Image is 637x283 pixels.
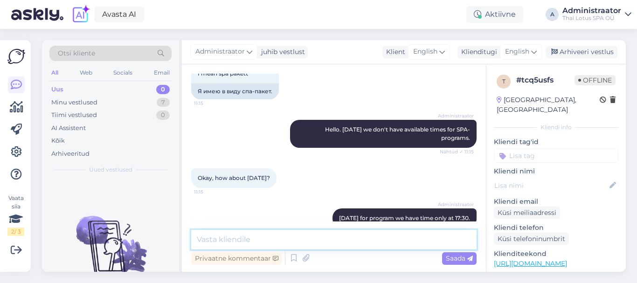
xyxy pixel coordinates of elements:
[505,47,529,57] span: English
[58,48,95,58] span: Otsi kliente
[438,112,474,119] span: Administraator
[194,100,229,107] span: 11:15
[494,137,618,147] p: Kliendi tag'id
[157,98,170,107] div: 7
[198,70,248,77] span: I mean spa pakett
[494,207,560,219] div: Küsi meiliaadressi
[494,123,618,131] div: Kliendi info
[457,47,497,57] div: Klienditugi
[257,47,305,57] div: juhib vestlust
[7,228,24,236] div: 2 / 3
[51,149,90,159] div: Arhiveeritud
[562,7,631,22] a: AdministraatorThai Lotus SPA OÜ
[575,75,616,85] span: Offline
[195,47,245,57] span: Administraator
[7,48,25,65] img: Askly Logo
[494,233,569,245] div: Küsi telefoninumbrit
[325,126,470,141] span: Hello. [DATE] we don't have available times for SPA-programs.
[42,199,179,283] img: No chats
[439,148,474,155] span: Nähtud ✓ 11:15
[497,95,600,115] div: [GEOGRAPHIC_DATA], [GEOGRAPHIC_DATA]
[156,85,170,94] div: 0
[78,67,94,79] div: Web
[546,8,559,21] div: A
[466,6,523,23] div: Aktiivne
[546,46,617,58] div: Arhiveeri vestlus
[194,188,229,195] span: 11:15
[89,166,132,174] span: Uued vestlused
[562,14,621,22] div: Thai Lotus SPA OÜ
[339,214,470,221] span: [DATE] for program we have time only at 17:30.
[502,78,505,85] span: t
[494,223,618,233] p: Kliendi telefon
[51,110,97,120] div: Tiimi vestlused
[156,110,170,120] div: 0
[198,174,270,181] span: Okay, how about [DATE]?
[494,149,618,163] input: Lisa tag
[71,5,90,24] img: explore-ai
[94,7,144,22] a: Avasta AI
[191,83,279,99] div: Я имею в виду спа-пакет.
[438,201,474,208] span: Administraator
[51,85,63,94] div: Uus
[413,47,437,57] span: English
[152,67,172,79] div: Email
[382,47,405,57] div: Klient
[494,259,567,268] a: [URL][DOMAIN_NAME]
[494,197,618,207] p: Kliendi email
[191,252,282,265] div: Privaatne kommentaar
[494,249,618,259] p: Klienditeekond
[111,67,134,79] div: Socials
[494,271,618,280] p: Vaata edasi ...
[7,194,24,236] div: Vaata siia
[494,166,618,176] p: Kliendi nimi
[51,98,97,107] div: Minu vestlused
[49,67,60,79] div: All
[446,254,473,262] span: Saada
[516,75,575,86] div: # tcq5usfs
[51,124,86,133] div: AI Assistent
[562,7,621,14] div: Administraator
[51,136,65,145] div: Kõik
[494,180,608,191] input: Lisa nimi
